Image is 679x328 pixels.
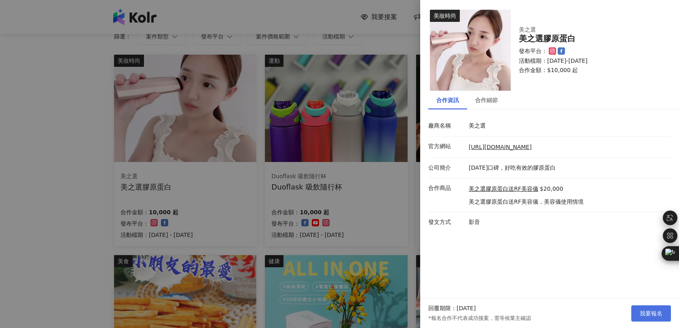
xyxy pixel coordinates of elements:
p: 影音 [469,218,667,226]
button: 我要報名 [631,305,671,322]
div: 美之選 [519,26,648,34]
p: 官方網站 [428,143,465,151]
p: 合作金額： $10,000 起 [519,66,661,75]
div: 美妝時尚 [430,10,460,22]
p: 公司簡介 [428,164,465,172]
div: 合作細節 [475,96,498,104]
a: [URL][DOMAIN_NAME] [469,144,532,150]
p: 廠商名稱 [428,122,465,130]
p: [DATE]口碑，好吃有效的膠原蛋白 [469,164,667,172]
a: 美之選膠原蛋白送RF美容儀 [469,185,538,193]
div: 合作資訊 [436,96,459,104]
p: 美之選 [469,122,667,130]
p: 回覆期限：[DATE] [428,305,476,313]
p: 活動檔期：[DATE]-[DATE] [519,57,661,65]
p: 發文方式 [428,218,465,226]
p: *報名合作不代表成功接案，需等候業主確認 [428,315,531,322]
p: 美之選膠原蛋白送RF美容儀，美容儀使用情境 [469,198,584,206]
span: 我要報名 [640,310,662,317]
div: 美之選膠原蛋白 [519,34,661,43]
p: 發布平台： [519,47,547,55]
p: 合作商品 [428,184,465,192]
img: 美之選膠原蛋白送RF美容儀 [430,10,511,91]
p: $20,000 [540,185,563,193]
